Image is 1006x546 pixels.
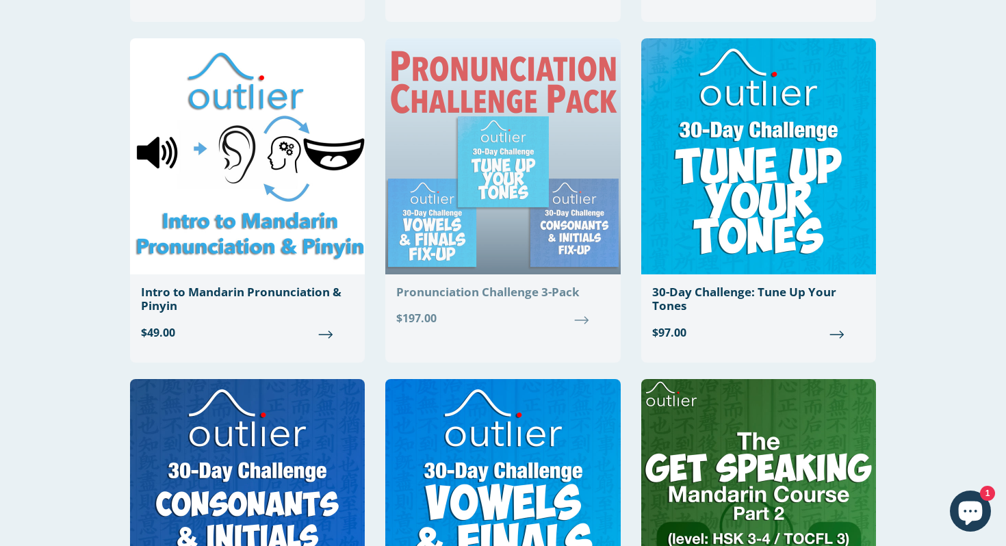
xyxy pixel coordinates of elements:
img: 30-Day Challenge: Tune Up Your Tones [641,38,876,274]
div: Intro to Mandarin Pronunciation & Pinyin [141,285,354,313]
a: Intro to Mandarin Pronunciation & Pinyin $49.00 [130,38,365,352]
span: $197.00 [396,310,609,326]
div: Pronunciation Challenge 3-Pack [396,285,609,299]
img: Pronunciation Challenge 3-Pack [385,38,620,274]
inbox-online-store-chat: Shopify online store chat [946,491,995,535]
img: Intro to Mandarin Pronunciation & Pinyin [130,38,365,274]
a: 30-Day Challenge: Tune Up Your Tones $97.00 [641,38,876,352]
span: $49.00 [141,324,354,341]
a: Pronunciation Challenge 3-Pack $197.00 [385,38,620,337]
span: $97.00 [652,324,865,341]
div: 30-Day Challenge: Tune Up Your Tones [652,285,865,313]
